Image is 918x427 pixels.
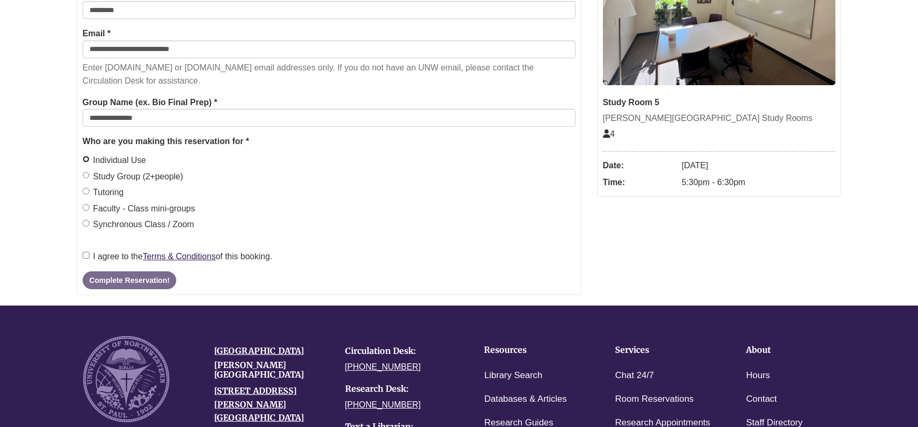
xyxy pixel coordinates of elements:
label: Synchronous Class / Zoom [83,218,194,231]
a: [GEOGRAPHIC_DATA] [214,345,304,356]
img: UNW seal [83,336,169,422]
label: Faculty - Class mini-groups [83,202,195,216]
dd: [DATE] [682,157,835,174]
label: Group Name (ex. Bio Final Prep) * [83,96,217,109]
input: Individual Use [83,156,89,162]
a: [PHONE_NUMBER] [345,362,421,371]
legend: Who are you making this reservation for * [83,135,576,148]
dt: Date: [603,157,677,174]
h4: Circulation Desk: [345,347,460,356]
label: Tutoring [83,186,124,199]
input: Faculty - Class mini-groups [83,204,89,211]
a: Terms & Conditions [143,252,216,261]
a: Room Reservations [615,392,693,407]
a: Chat 24/7 [615,368,654,383]
p: Enter [DOMAIN_NAME] or [DOMAIN_NAME] email addresses only. If you do not have an UNW email, pleas... [83,61,576,88]
a: Hours [746,368,770,383]
a: Databases & Articles [484,392,567,407]
input: Tutoring [83,188,89,195]
label: I agree to the of this booking. [83,250,273,263]
label: Email * [83,27,110,40]
a: Contact [746,392,777,407]
input: I agree to theTerms & Conditionsof this booking. [83,252,89,259]
input: Study Group (2+people) [83,172,89,179]
input: Synchronous Class / Zoom [83,220,89,227]
a: Library Search [484,368,542,383]
div: [PERSON_NAME][GEOGRAPHIC_DATA] Study Rooms [603,111,835,125]
label: Study Group (2+people) [83,170,183,184]
h4: Services [615,345,713,355]
span: The capacity of this space [603,129,615,138]
h4: Resources [484,345,582,355]
button: Complete Reservation! [83,271,176,289]
dd: 5:30pm - 6:30pm [682,174,835,191]
label: Individual Use [83,154,146,167]
h4: About [746,345,844,355]
div: Study Room 5 [603,96,835,109]
h4: Research Desk: [345,384,460,394]
dt: Time: [603,174,677,191]
a: [PHONE_NUMBER] [345,400,421,409]
h4: [PERSON_NAME][GEOGRAPHIC_DATA] [214,361,329,379]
